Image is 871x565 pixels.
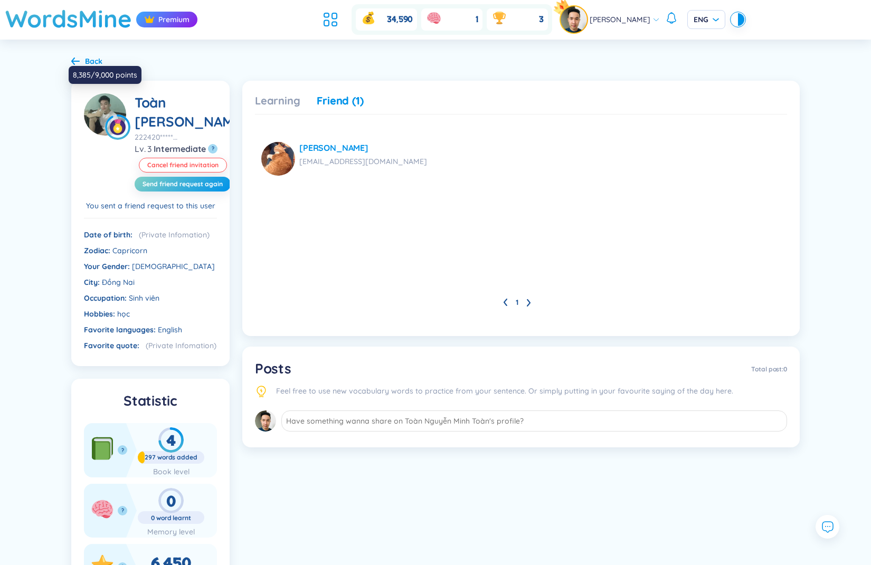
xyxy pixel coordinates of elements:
span: 3 [539,14,544,25]
span: Hobbies [84,309,115,319]
span: Cancel friend invitation [147,161,219,169]
div: Premium [136,12,197,27]
img: avatar [561,6,587,33]
img: tab_domain_overview_orange.svg [29,61,37,70]
div: Memory level [138,526,204,538]
div: 0 [138,488,204,513]
span: [DEMOGRAPHIC_DATA] [132,262,215,271]
div: Toàn [PERSON_NAME] [135,93,247,131]
img: crown icon [144,14,155,25]
button: Cancel friend invitation [139,158,227,173]
span: Capricorn [112,246,147,255]
h5: Statistic [84,391,217,410]
span: Feel free to use new vocabulary words to practice from your sentence. Or simply putting in your f... [276,385,733,398]
div: 297 words added [138,453,204,462]
div: Domain Overview [40,62,94,69]
div: Back [85,55,102,67]
div: Book level [138,466,204,477]
div: 3 [135,143,247,155]
a: 1 [516,294,518,310]
span: [PERSON_NAME] [590,14,650,25]
div: You sent a friend request to this user [84,200,217,212]
div: v 4.0.25 [30,17,52,25]
button: ? [208,144,217,154]
div: 0 word learnt [138,514,204,522]
span: 1 [476,14,478,25]
span: Đồng Nai [102,277,135,287]
p: Total post : 0 [751,365,787,374]
button: ? [118,445,127,455]
a: avatar[PERSON_NAME][EMAIL_ADDRESS][DOMAIN_NAME] [261,142,504,176]
li: 1 [516,294,518,311]
div: Keywords by Traffic [117,62,178,69]
img: logo_orange.svg [17,17,25,25]
h5: Posts [255,359,291,378]
div: Friend (1) [317,93,363,108]
span: Favorite quote [84,341,139,350]
div: [EMAIL_ADDRESS][DOMAIN_NAME] [299,156,427,167]
span: Lv. [135,143,146,155]
button: Send friend request again [135,177,231,191]
span: Intermediate [154,143,206,155]
img: tab_keywords_by_traffic_grey.svg [105,61,113,70]
div: Learning [255,93,300,108]
img: website_grey.svg [17,27,25,36]
span: Your Gender [84,262,130,271]
span: Sinh viên [129,293,159,303]
div: 4 [138,427,204,453]
a: avatar [255,410,276,435]
span: City [84,277,100,287]
button: ? [118,506,127,515]
span: Occupation [84,293,127,303]
span: 34,590 [387,14,413,25]
img: avatar [84,93,126,136]
span: Zodiac [84,246,110,255]
div: 8,385/9,000 points [69,66,141,84]
a: avatarpro [561,6,590,33]
li: Next Page [527,294,531,311]
div: Domain: [DOMAIN_NAME] [27,27,116,36]
img: level [105,114,130,140]
span: Date of birth [84,230,132,240]
span: English [158,325,182,334]
img: avatar [255,410,276,432]
span: Send friend request again [143,180,223,188]
img: avatar [261,142,295,176]
span: học [117,309,130,319]
span: Favorite languages [84,325,156,334]
li: Previous Page [503,294,507,311]
span: [PERSON_NAME] [299,142,427,154]
span: ENG [694,14,719,25]
a: Back [71,58,102,67]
